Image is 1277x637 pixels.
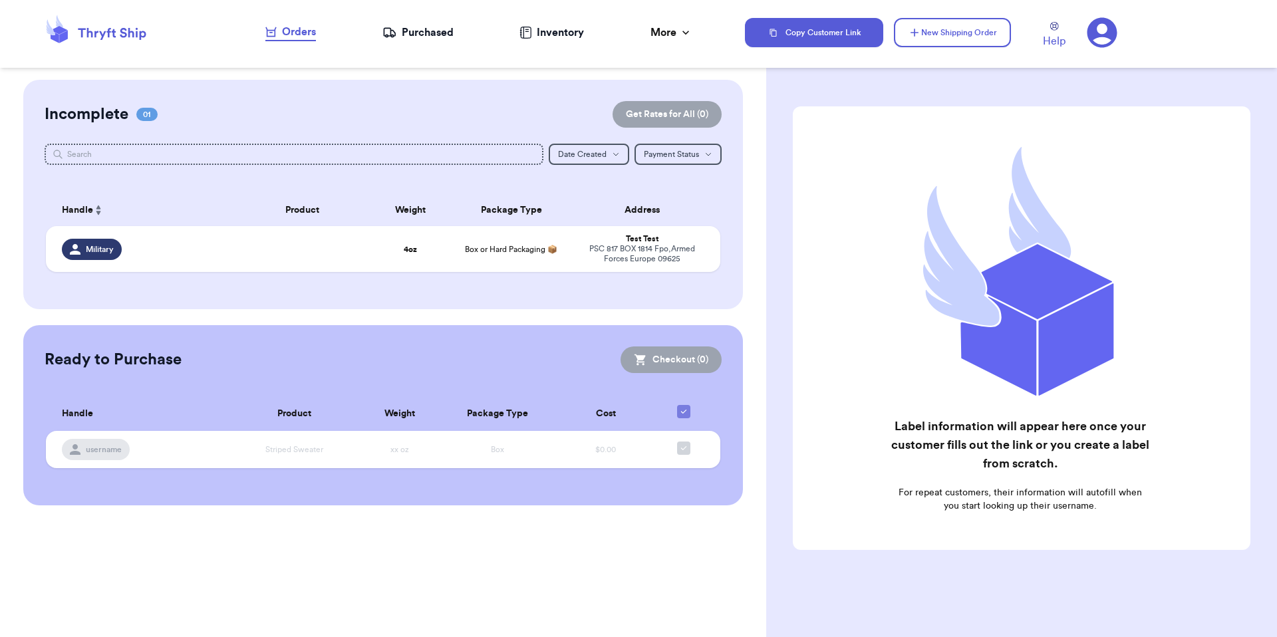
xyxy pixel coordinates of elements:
span: Date Created [558,150,607,158]
th: Product [229,397,360,431]
span: Handle [62,203,93,217]
th: Package Type [450,194,572,226]
button: Copy Customer Link [745,18,883,47]
span: username [86,444,122,455]
div: Orders [265,24,316,40]
span: Box or Hard Packaging 📦 [465,245,557,253]
span: 01 [136,108,158,121]
button: Get Rates for All (0) [613,101,722,128]
th: Weight [360,397,438,431]
a: Orders [265,24,316,41]
th: Cost [557,397,655,431]
span: Payment Status [644,150,699,158]
a: Inventory [519,25,584,41]
button: Checkout (0) [621,346,722,373]
button: Date Created [549,144,629,165]
a: Help [1043,22,1065,49]
p: For repeat customers, their information will autofill when you start looking up their username. [890,486,1150,513]
th: Product [235,194,370,226]
th: Package Type [439,397,557,431]
span: Box [491,446,504,453]
button: Sort ascending [93,202,104,218]
a: Purchased [382,25,454,41]
h2: Incomplete [45,104,128,125]
button: New Shipping Order [894,18,1011,47]
input: Search [45,144,544,165]
strong: 4 oz [404,245,417,253]
h2: Label information will appear here once your customer fills out the link or you create a label fr... [890,417,1150,473]
span: xx oz [390,446,409,453]
span: Handle [62,407,93,421]
span: Help [1043,33,1065,49]
div: Test Test [580,234,704,244]
div: PSC 817 BOX 1814 Fpo , Armed Forces Europe 09625 [580,244,704,264]
span: $0.00 [595,446,616,453]
span: Striped Sweater [265,446,323,453]
th: Address [572,194,720,226]
button: Payment Status [635,144,722,165]
span: Military [86,244,114,255]
div: More [650,25,692,41]
h2: Ready to Purchase [45,349,182,370]
th: Weight [370,194,451,226]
